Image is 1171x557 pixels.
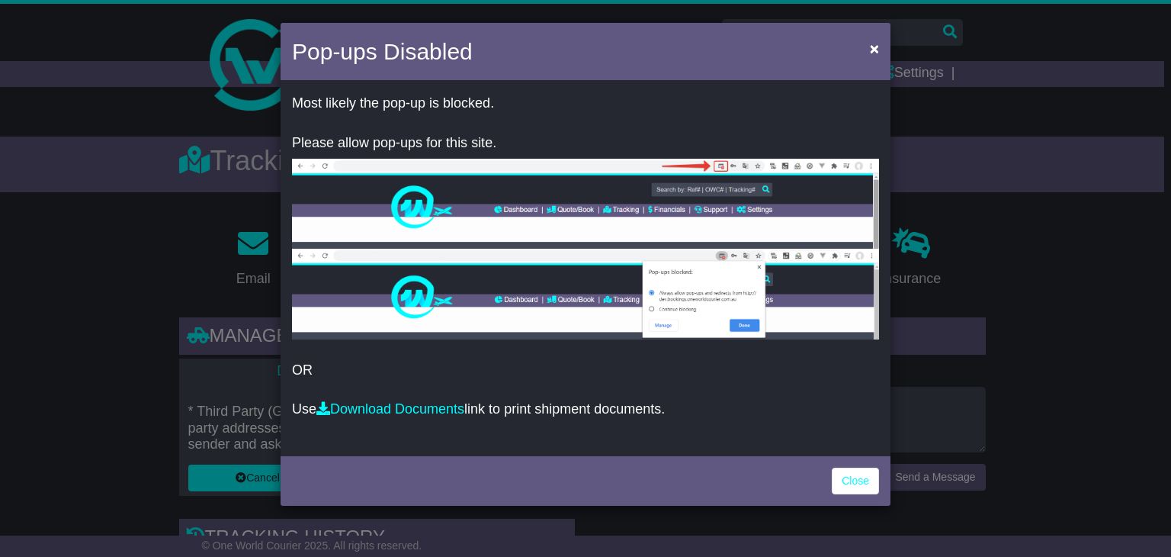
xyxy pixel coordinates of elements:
[292,159,879,249] img: allow-popup-1.png
[292,135,879,152] p: Please allow pop-ups for this site.
[292,95,879,112] p: Most likely the pop-up is blocked.
[870,40,879,57] span: ×
[292,34,473,69] h4: Pop-ups Disabled
[316,401,464,417] a: Download Documents
[292,249,879,340] img: allow-popup-2.png
[862,33,887,64] button: Close
[281,84,890,452] div: OR
[292,401,879,418] p: Use link to print shipment documents.
[832,468,879,494] a: Close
